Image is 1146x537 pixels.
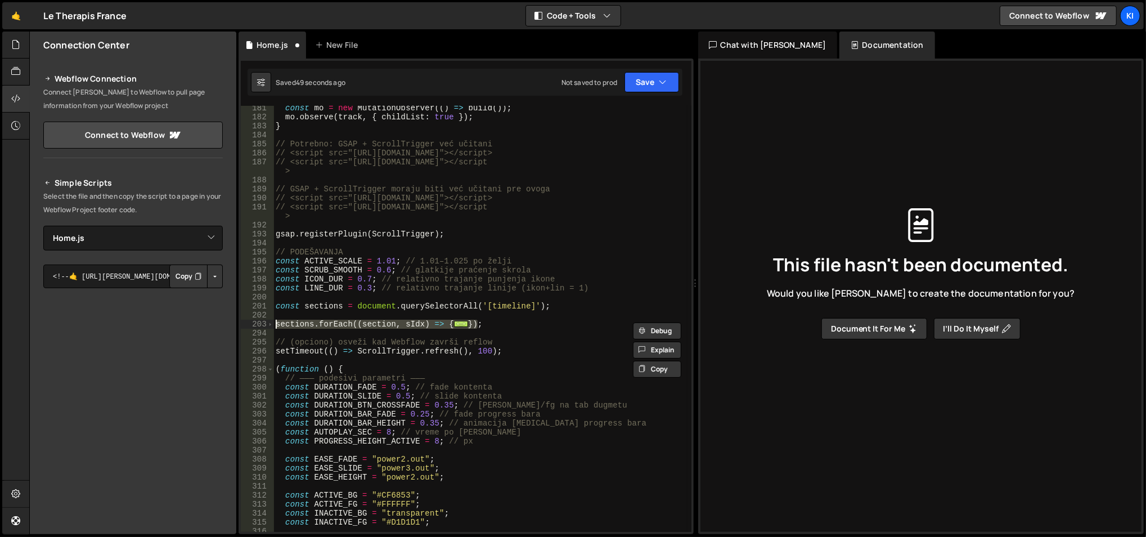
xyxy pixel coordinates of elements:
div: 202 [241,311,274,320]
textarea: <!--🤙 [URL][PERSON_NAME][DOMAIN_NAME]> <script>document.addEventListener("DOMContentLoaded", func... [43,265,223,288]
div: Le Therapis France [43,9,127,23]
div: 198 [241,275,274,284]
div: 303 [241,410,274,419]
button: Code + Tools [526,6,621,26]
div: 184 [241,131,274,140]
div: 190 [241,194,274,203]
button: Copy [169,265,208,288]
div: 294 [241,329,274,338]
h2: Webflow Connection [43,72,223,86]
div: 203 [241,320,274,329]
button: Debug [633,323,681,339]
div: 183 [241,122,274,131]
div: 295 [241,338,274,347]
div: 306 [241,437,274,446]
div: 191 [241,203,274,221]
div: 185 [241,140,274,149]
iframe: YouTube video player [43,307,224,408]
div: 313 [241,500,274,509]
div: Button group with nested dropdown [169,265,223,288]
a: Ki [1120,6,1140,26]
div: Chat with [PERSON_NAME] [698,32,838,59]
span: Would you like [PERSON_NAME] to create the documentation for you? [767,287,1075,299]
div: 49 seconds ago [296,78,345,87]
div: 301 [241,392,274,401]
div: 193 [241,230,274,239]
a: Connect to Webflow [43,122,223,149]
div: 315 [241,518,274,527]
h2: Connection Center [43,39,129,51]
div: Not saved to prod [561,78,618,87]
button: I’ll do it myself [934,318,1021,339]
button: Copy [633,361,681,378]
div: 302 [241,401,274,410]
div: Saved [276,78,345,87]
span: ... [454,321,468,327]
div: 189 [241,185,274,194]
div: 312 [241,491,274,500]
div: 196 [241,257,274,266]
div: 311 [241,482,274,491]
div: 310 [241,473,274,482]
div: New File [315,39,362,51]
div: 316 [241,527,274,536]
div: 200 [241,293,274,302]
button: Explain [633,342,681,359]
div: 304 [241,419,274,428]
button: Save [624,72,679,92]
div: 192 [241,221,274,230]
div: 297 [241,356,274,365]
div: 299 [241,374,274,383]
div: 186 [241,149,274,158]
div: Home.js [257,39,288,51]
h2: Simple Scripts [43,176,223,190]
div: 188 [241,176,274,185]
p: Select the file and then copy the script to a page in your Webflow Project footer code. [43,190,223,217]
div: 181 [241,104,274,113]
div: 187 [241,158,274,176]
div: 201 [241,302,274,311]
div: 197 [241,266,274,275]
span: This file hasn't been documented. [773,256,1068,274]
div: 307 [241,446,274,455]
iframe: YouTube video player [43,415,224,517]
div: 314 [241,509,274,518]
div: 195 [241,248,274,257]
div: 182 [241,113,274,122]
div: 300 [241,383,274,392]
div: 309 [241,464,274,473]
a: Connect to Webflow [1000,6,1117,26]
p: Connect [PERSON_NAME] to Webflow to pull page information from your Webflow project [43,86,223,113]
div: 308 [241,455,274,464]
a: 🤙 [2,2,30,29]
div: 194 [241,239,274,248]
div: 296 [241,347,274,356]
div: 305 [241,428,274,437]
button: Document it for me [821,318,927,339]
div: Documentation [839,32,934,59]
div: 298 [241,365,274,374]
div: 199 [241,284,274,293]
